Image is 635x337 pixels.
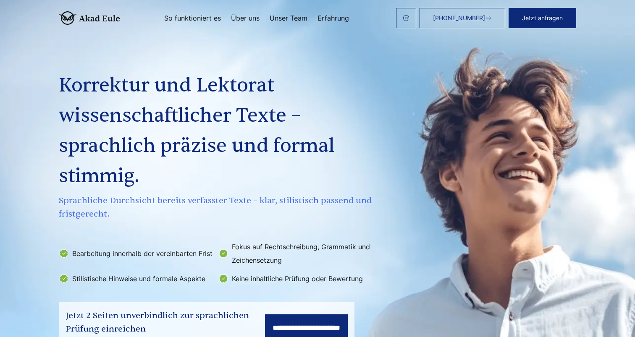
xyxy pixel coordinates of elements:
[59,272,213,285] li: Stilistische Hinweise und formale Aspekte
[164,15,221,21] a: So funktioniert es
[59,194,375,221] span: Sprachliche Durchsicht bereits verfasster Texte – klar, stilistisch passend und fristgerecht.
[433,15,485,21] span: [PHONE_NUMBER]
[270,15,307,21] a: Unser Team
[59,71,375,191] h1: Korrektur und Lektorat wissenschaftlicher Texte – sprachlich präzise und formal stimmig.
[218,240,373,267] li: Fokus auf Rechtschreibung, Grammatik und Zeichensetzung
[403,15,409,21] img: email
[59,11,120,25] img: logo
[317,15,349,21] a: Erfahrung
[509,8,576,28] button: Jetzt anfragen
[218,272,373,285] li: Keine inhaltliche Prüfung oder Bewertung
[420,8,505,28] a: [PHONE_NUMBER]
[66,309,265,336] div: Jetzt 2 Seiten unverbindlich zur sprachlichen Prüfung einreichen
[59,240,213,267] li: Bearbeitung innerhalb der vereinbarten Frist
[231,15,260,21] a: Über uns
